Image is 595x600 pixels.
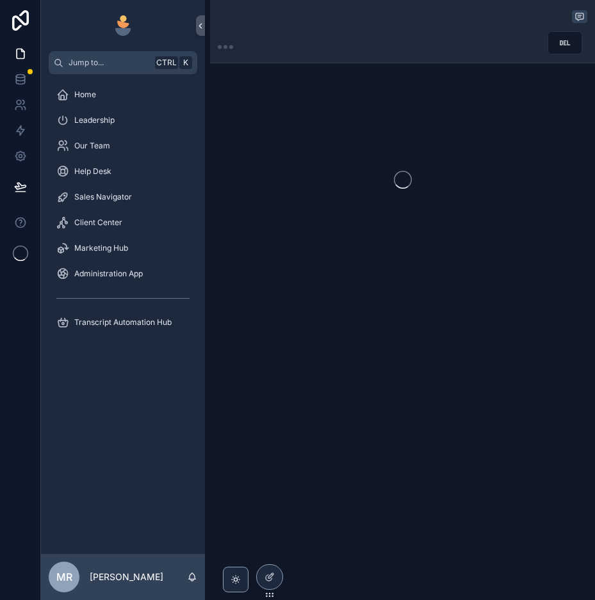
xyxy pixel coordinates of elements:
span: Administration App [74,269,143,279]
a: Our Team [49,134,197,157]
span: Jump to... [69,58,150,68]
span: Sales Navigator [74,192,132,202]
span: Our Team [74,141,110,151]
a: Leadership [49,109,197,132]
img: App logo [113,15,133,36]
span: Marketing Hub [74,243,128,253]
span: K [181,58,191,68]
span: Ctrl [155,56,178,69]
a: Help Desk [49,160,197,183]
a: Administration App [49,262,197,285]
a: Transcript Automation Hub [49,311,197,334]
span: Leadership [74,115,115,125]
span: Transcript Automation Hub [74,317,172,328]
span: Home [74,90,96,100]
span: Client Center [74,217,122,228]
span: Help Desk [74,166,111,177]
a: Marketing Hub [49,237,197,260]
a: Sales Navigator [49,186,197,209]
div: scrollable content [41,74,205,351]
a: Client Center [49,211,197,234]
p: [PERSON_NAME] [90,571,163,583]
button: Jump to...CtrlK [49,51,197,74]
span: MR [56,569,72,585]
a: Home [49,83,197,106]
